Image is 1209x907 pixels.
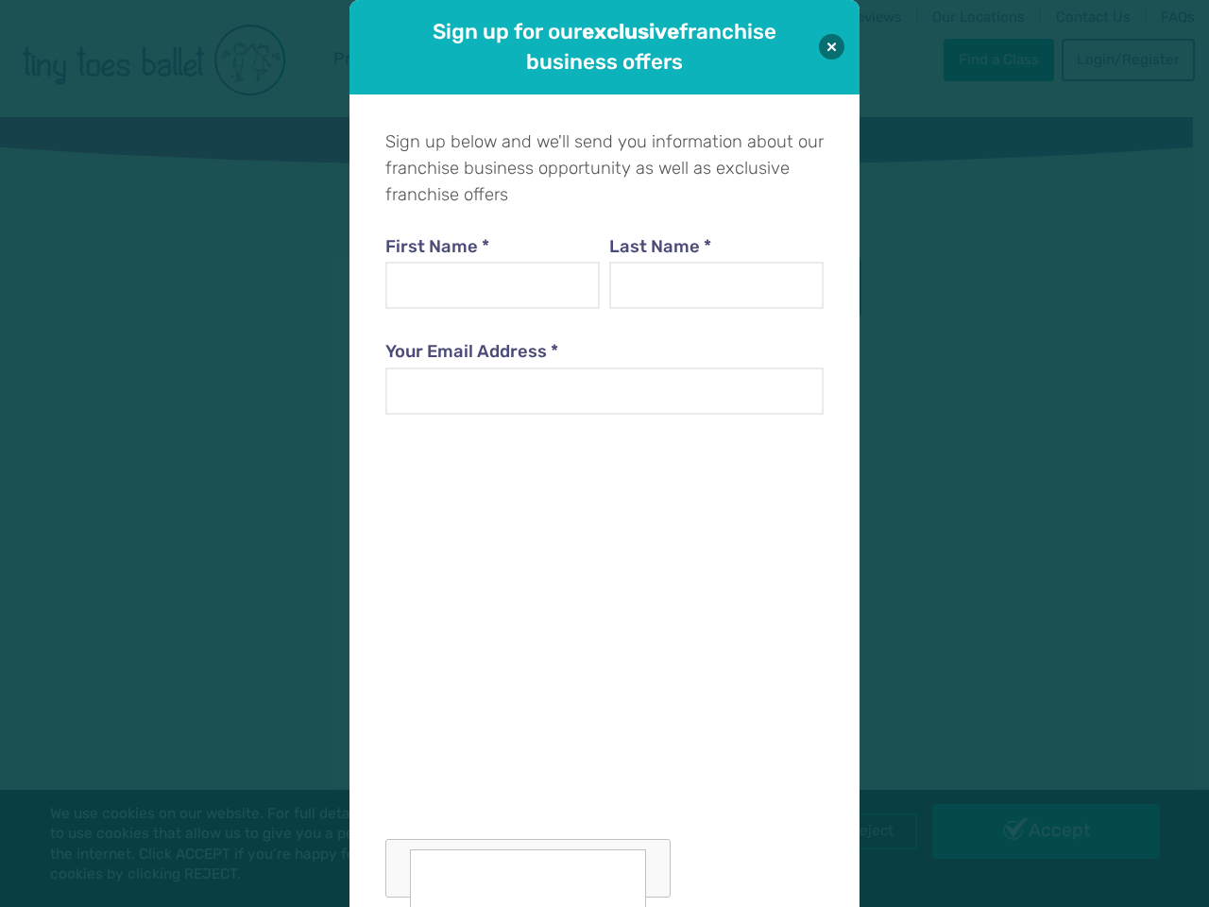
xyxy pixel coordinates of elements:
[385,339,824,366] label: Your Email Address *
[402,17,807,77] h1: Sign up for our franchise business offers
[609,234,825,261] label: Last Name *
[385,234,601,261] label: First Name *
[582,19,679,44] strong: exclusive
[385,129,824,208] p: Sign up below and we'll send you information about our franchise business opportunity as well as ...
